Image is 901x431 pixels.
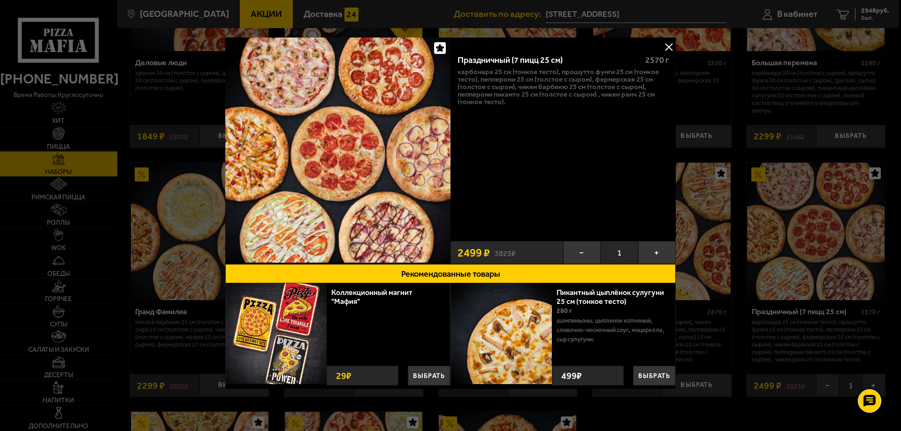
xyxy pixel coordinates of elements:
[557,316,668,344] p: шампиньоны, цыпленок копченый, сливочно-чесночный соус, моцарелла, сыр сулугуни.
[334,366,354,385] strong: 29 ₽
[638,241,676,264] button: +
[331,288,412,306] a: Коллекционный магнит "Мафия"
[458,55,637,66] div: Праздничный (7 пицц 25 см)
[559,366,584,385] strong: 499 ₽
[458,68,669,106] p: Карбонара 25 см (тонкое тесто), Прошутто Фунги 25 см (тонкое тесто), Пепперони 25 см (толстое с с...
[495,248,516,257] s: 3823 ₽
[408,366,450,386] button: Выбрать
[225,264,676,283] button: Рекомендованные товары
[645,55,669,65] span: 2570 г
[601,241,638,264] span: 1
[633,366,675,386] button: Выбрать
[225,38,450,264] a: Праздничный (7 пицц 25 см)
[458,247,490,258] span: 2499 ₽
[557,288,664,306] a: Пикантный цыплёнок сулугуни 25 см (тонкое тесто)
[563,241,601,264] button: −
[225,38,450,263] img: Праздничный (7 пицц 25 см)
[557,307,572,315] span: 280 г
